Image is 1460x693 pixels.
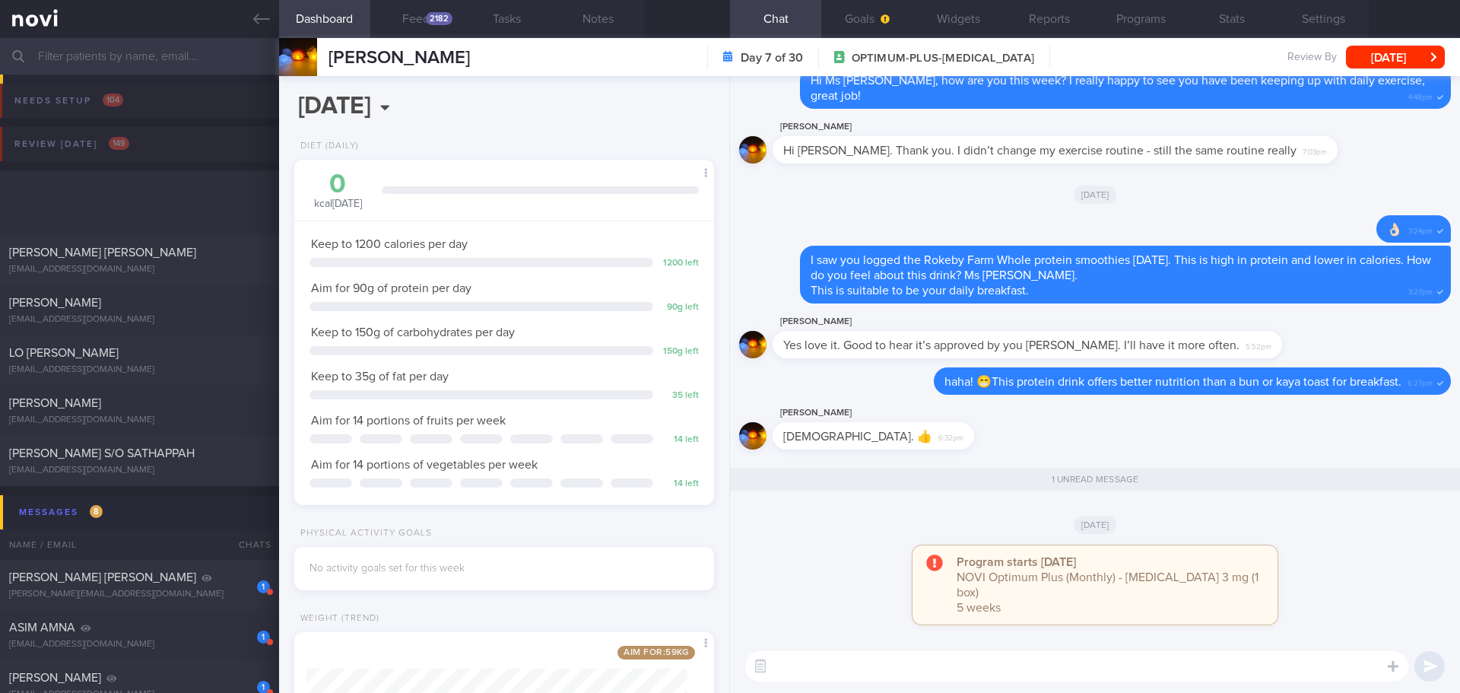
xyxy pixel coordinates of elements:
div: Chats [218,529,279,560]
span: ASIM AMNA [9,621,75,634]
span: [DEMOGRAPHIC_DATA]. 👍 [783,431,932,443]
span: [DATE] [1074,516,1117,534]
div: Weight (Trend) [294,613,379,625]
span: 8 [90,505,103,518]
span: Review By [1287,51,1337,65]
strong: Program starts [DATE] [957,556,1076,568]
button: [DATE] [1346,46,1445,68]
span: Aim for 90g of protein per day [311,282,471,294]
span: Keep to 150g of carbohydrates per day [311,326,515,339]
div: 0 [309,171,367,198]
span: Yes love it. Good to hear it’s approved by you [PERSON_NAME]. I’ll have it more often. [783,339,1239,351]
span: [PERSON_NAME] [PERSON_NAME] [9,571,196,583]
div: 35 left [661,390,699,402]
div: [EMAIL_ADDRESS][DOMAIN_NAME] [9,639,270,650]
span: 149 [109,137,129,150]
span: 5 weeks [957,602,1001,614]
span: [PERSON_NAME] [9,672,101,684]
div: [EMAIL_ADDRESS][DOMAIN_NAME] [9,465,270,476]
div: kcal [DATE] [309,171,367,211]
span: Aim for: 59 kg [617,646,695,660]
span: 6:32pm [938,429,963,443]
div: [PERSON_NAME][EMAIL_ADDRESS][DOMAIN_NAME] [9,589,270,600]
div: No activity goals set for this week [309,562,699,576]
span: [DATE] [1074,186,1117,204]
span: Aim for 14 portions of fruits per week [311,415,506,427]
span: haha! 😁This protein drink offers better nutrition than a bun or kaya toast for breakfast. [944,376,1401,388]
div: [PERSON_NAME] [773,313,1328,331]
span: [PERSON_NAME] [328,49,470,67]
span: Keep to 1200 calories per day [311,238,468,250]
span: OPTIMUM-PLUS-[MEDICAL_DATA] [852,51,1034,66]
div: [PERSON_NAME] [773,404,1020,422]
div: 1200 left [661,258,699,269]
div: 150 g left [661,346,699,358]
span: 5:52pm [1246,338,1271,352]
div: Messages [15,502,106,523]
div: 1 [257,580,270,593]
span: I saw you logged the Rokeby Farm Whole protein smoothies [DATE]. This is high in protein and lowe... [811,254,1431,281]
span: Keep to 35g of fat per day [311,370,449,383]
div: [EMAIL_ADDRESS][DOMAIN_NAME] [9,314,270,326]
div: Needs setup [11,91,127,111]
span: 4:48pm [1408,88,1433,103]
span: [PERSON_NAME] [9,397,101,409]
span: 3:24pm [1408,222,1433,237]
span: 6:27pm [1408,374,1433,389]
div: [EMAIL_ADDRESS][DOMAIN_NAME] [9,415,270,426]
div: [PERSON_NAME] [773,118,1383,136]
strong: Day 7 of 30 [741,50,803,65]
span: This is suitable to be your daily breakfast. [811,285,1029,297]
span: [PERSON_NAME] [9,297,101,309]
span: 7:03pm [1303,143,1327,157]
span: LO [PERSON_NAME] [9,347,119,359]
span: 104 [103,94,123,106]
span: 👌🏻 [1387,224,1402,236]
span: 3:27pm [1408,283,1433,297]
span: [PERSON_NAME] S/O SATHAPPAH [9,447,195,459]
div: 1 [257,631,270,644]
div: Diet (Daily) [294,141,359,152]
div: 14 left [661,434,699,446]
div: [EMAIL_ADDRESS][DOMAIN_NAME] [9,364,270,376]
div: [EMAIL_ADDRESS][DOMAIN_NAME] [9,264,270,275]
span: Hi [PERSON_NAME]. Thank you. I didn’t change my exercise routine - still the same routine really [783,145,1297,157]
div: Physical Activity Goals [294,528,432,539]
div: 2182 [426,12,452,25]
div: Review [DATE] [11,134,133,154]
span: [PERSON_NAME] [PERSON_NAME] [9,246,196,259]
div: 90 g left [661,302,699,313]
div: 14 left [661,478,699,490]
span: Aim for 14 portions of vegetables per week [311,459,538,471]
span: NOVI Optimum Plus (Monthly) - [MEDICAL_DATA] 3 mg (1 box) [957,571,1258,599]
